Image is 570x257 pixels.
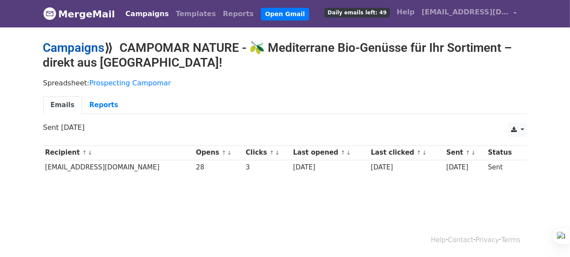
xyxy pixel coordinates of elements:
a: ↓ [227,149,232,156]
a: [EMAIL_ADDRESS][DOMAIN_NAME] [418,3,520,24]
a: Prospecting Campomar [89,79,171,87]
th: Clicks [244,145,291,160]
span: [EMAIL_ADDRESS][DOMAIN_NAME] [422,7,509,17]
div: 3 [246,162,289,172]
div: [DATE] [446,162,484,172]
a: ↓ [346,149,351,156]
p: Spreadsheet: [43,78,527,88]
a: ↓ [275,149,280,156]
a: ↓ [88,149,92,156]
a: ↓ [471,149,476,156]
a: ↑ [82,149,87,156]
a: Campaigns [122,5,172,23]
div: 28 [196,162,241,172]
a: ↑ [416,149,421,156]
img: MergeMail logo [43,7,56,20]
a: Help [431,236,446,244]
td: [EMAIL_ADDRESS][DOMAIN_NAME] [43,160,194,174]
div: [DATE] [293,162,367,172]
th: Recipient [43,145,194,160]
td: Sent [486,160,522,174]
th: Last opened [291,145,369,160]
div: [DATE] [371,162,442,172]
a: Emails [43,96,82,114]
iframe: Chat Widget [526,215,570,257]
p: Sent [DATE] [43,123,527,132]
a: ↑ [341,149,345,156]
a: Campaigns [43,41,105,55]
a: Help [393,3,418,21]
a: Reports [219,5,257,23]
th: Status [486,145,522,160]
a: ↑ [222,149,226,156]
th: Last clicked [369,145,444,160]
th: Opens [194,145,244,160]
a: Templates [172,5,219,23]
a: Contact [448,236,473,244]
a: MergeMail [43,5,115,23]
a: ↑ [465,149,470,156]
a: Daily emails left: 49 [321,3,393,21]
h2: ⟫ CAMPOMAR NATURE - 🫒 Mediterrane Bio-Genüsse für Ihr Sortiment – direkt aus [GEOGRAPHIC_DATA]! [43,41,527,70]
span: Daily emails left: 49 [324,8,389,17]
a: Reports [82,96,126,114]
a: Privacy [475,236,499,244]
a: ↓ [422,149,427,156]
a: Open Gmail [261,8,309,20]
a: Terms [501,236,520,244]
a: ↑ [270,149,274,156]
th: Sent [444,145,486,160]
